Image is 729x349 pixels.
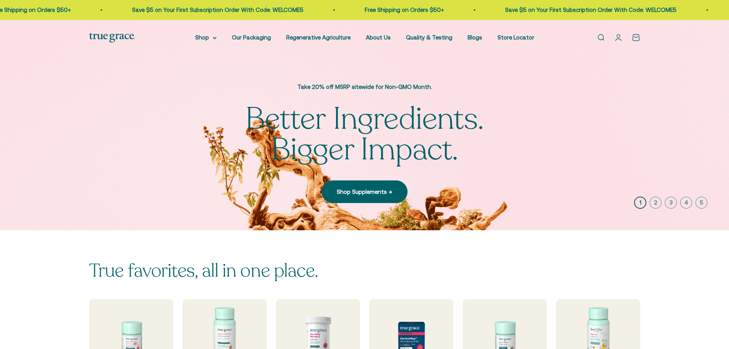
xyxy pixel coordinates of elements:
button: 5 [695,197,708,209]
a: Quality & Testing [406,34,452,41]
a: About Us [366,34,391,41]
p: Save $5 on Your First Subscription Order With Code: WELCOME5 [485,5,657,15]
p: Take 20% off MSRP sitewide for Non-GMO Month. [238,82,491,92]
a: Shop Supplements → [321,180,408,203]
split-lines: True favorites, all in one place. [89,258,318,283]
button: 3 [665,197,677,209]
a: Regenerative Agriculture [286,34,351,41]
p: Save $5 on Your First Subscription Order With Code: WELCOME5 [112,5,284,15]
a: Our Packaging [232,34,271,41]
button: 4 [680,197,692,209]
split-lines: Better Ingredients. Bigger Impact. [245,98,484,170]
summary: Shop [195,33,217,42]
button: 1 [634,197,646,209]
button: 2 [649,197,662,209]
a: Free Shipping on Orders $50+ [345,7,424,13]
a: Store Locator [497,34,534,41]
a: Blogs [468,34,482,41]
